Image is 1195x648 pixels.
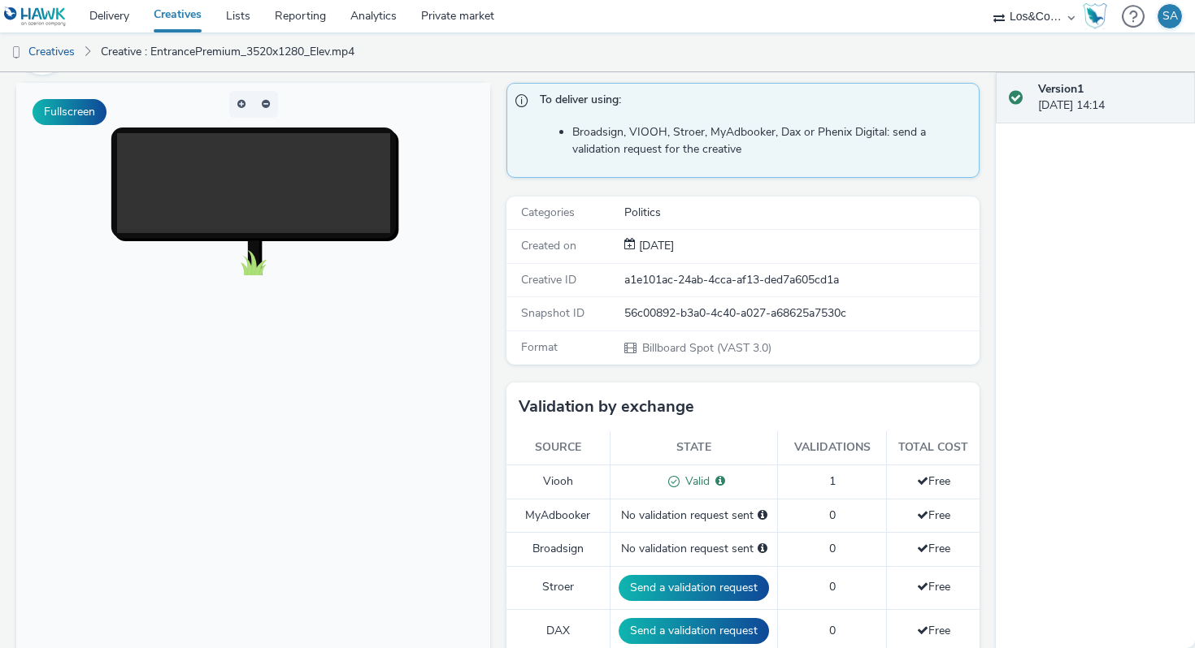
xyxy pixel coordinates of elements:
div: 56c00892-b3a0-4c40-a027-a68625a7530c [624,305,978,322]
td: Stroer [506,566,611,609]
div: No validation request sent [619,508,769,524]
th: Validations [778,431,887,464]
div: No validation request sent [619,541,769,557]
div: Politics [624,205,978,221]
th: Source [506,431,611,464]
span: 0 [829,623,836,638]
span: Snapshot ID [521,305,584,321]
span: Billboard Spot (VAST 3.0) [641,340,771,356]
th: State [611,431,778,464]
div: Please select a deal below and click on Send to send a validation request to MyAdbooker. [758,508,767,524]
span: Free [917,541,950,556]
span: Free [917,508,950,523]
span: Categories [521,205,575,220]
span: Free [917,623,950,638]
button: Send a validation request [619,618,769,644]
td: Viooh [506,464,611,499]
th: Total cost [887,431,980,464]
div: SA [1162,4,1178,28]
img: undefined Logo [4,6,67,27]
span: To deliver using: [540,92,963,113]
span: Valid [680,473,710,489]
strong: Version 1 [1038,81,1084,97]
button: Fullscreen [33,99,106,125]
span: Free [917,579,950,594]
td: Broadsign [506,533,611,566]
a: Creative : EntrancePremium_3520x1280_Elev.mp4 [93,32,363,71]
span: 0 [829,541,836,556]
img: Hawk Academy [1083,3,1107,29]
span: [DATE] [636,238,674,253]
li: Broadsign, VIOOH, Stroer, MyAdbooker, Dax or Phenix Digital: send a validation request for the cr... [572,124,971,158]
h3: Validation by exchange [519,395,694,419]
div: [DATE] 14:14 [1038,81,1183,114]
div: a1e101ac-24ab-4cca-af13-ded7a605cd1a [624,272,978,288]
span: Creative ID [521,272,576,287]
span: Format [521,339,558,355]
div: Creation 15 August 2025, 14:14 [636,238,674,254]
div: Please select a deal below and click on Send to send a validation request to Broadsign. [758,541,767,557]
span: Free [917,473,950,489]
span: 0 [829,579,836,594]
span: Created on [521,238,576,253]
a: Hawk Academy [1083,3,1114,29]
span: 1 [829,473,836,489]
td: MyAdbooker [506,499,611,532]
img: dooh [8,45,24,61]
span: 0 [829,508,836,523]
button: Send a validation request [619,575,769,601]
